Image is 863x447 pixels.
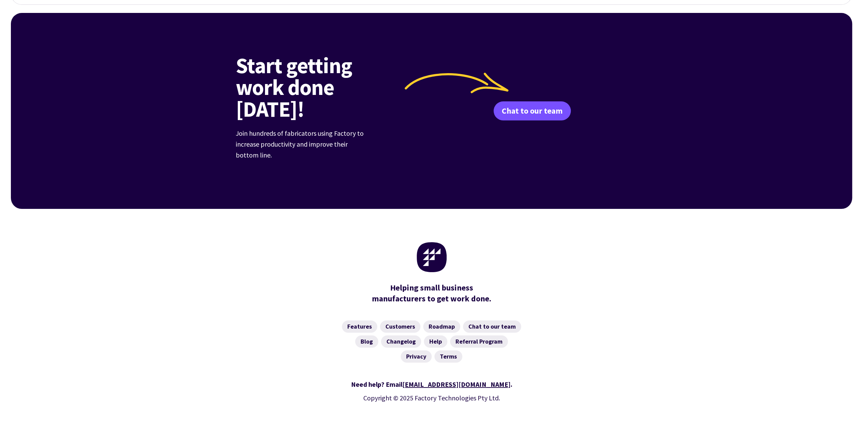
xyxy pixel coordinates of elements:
mark: Helping small business [390,282,473,293]
a: Help [424,335,447,348]
a: Roadmap [423,320,460,333]
div: Need help? Email . [236,379,628,390]
p: Copyright © 2025 Factory Technologies Pty Ltd. [236,393,628,403]
a: [EMAIL_ADDRESS][DOMAIN_NAME] [402,380,511,388]
a: Customers [380,320,420,333]
a: Privacy [401,350,432,363]
a: Chat to our team [463,320,521,333]
a: Chat to our team [494,101,571,120]
a: Blog [355,335,378,348]
h2: Start getting work done [DATE]! [236,54,403,120]
a: Terms [434,350,462,363]
a: Features [342,320,377,333]
nav: Footer Navigation [236,320,628,363]
p: Join hundreds of fabricators using Factory to increase productivity and improve their bottom line. [236,128,368,161]
a: Referral Program [450,335,508,348]
iframe: Chat Widget [750,374,863,447]
a: Changelog [381,335,421,348]
div: manufacturers to get work done. [369,282,495,304]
